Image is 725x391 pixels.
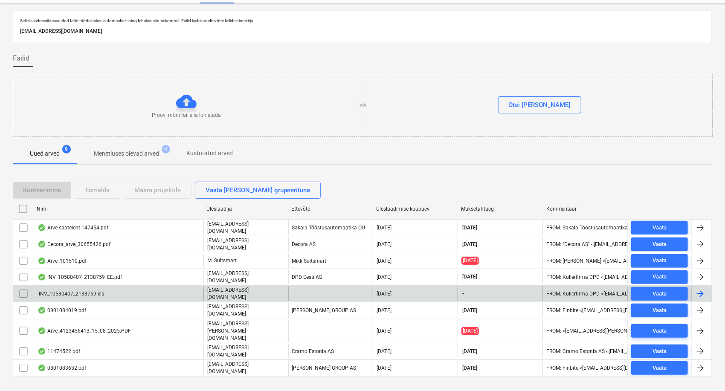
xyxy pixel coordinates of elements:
div: [DATE] [377,241,391,247]
div: INV_10580407_2138759.xls [38,291,104,297]
div: Proovi mõni fail siia lohistadavõiOtsi [PERSON_NAME] [13,74,713,136]
div: Cramo Estonia AS [288,344,373,359]
div: 0801084019.pdf [38,307,86,314]
p: [EMAIL_ADDRESS][DOMAIN_NAME] [207,361,285,375]
p: Sellele aadressile saadetud failid töödeldakse automaatselt ning tehakse viirusekontroll. Failid ... [20,18,705,23]
span: 9 [62,145,71,154]
p: [EMAIL_ADDRESS][PERSON_NAME][DOMAIN_NAME] [207,320,285,342]
button: Otsi [PERSON_NAME] [498,96,581,113]
span: [DATE] [461,224,478,232]
div: - [288,287,373,301]
span: [DATE] [461,241,478,248]
div: Andmed failist loetud [38,274,46,281]
div: Vaata [652,223,667,233]
div: Arve-saateleht-147454.pdf [38,224,108,231]
div: [DATE] [377,258,391,264]
div: Vaata [652,363,667,373]
div: Üleslaadija [206,206,284,212]
div: Vaata [652,272,667,282]
span: [DATE] [461,273,478,281]
p: Kustutatud arved [186,149,233,158]
button: Vaata [631,221,688,235]
div: [DATE] [377,328,391,334]
div: Arve_4123456413_15_08_2025.PDF [38,327,131,334]
div: Vaata [652,306,667,316]
div: Vaata [652,326,667,336]
div: Ettevõte [291,206,369,212]
button: Vaata [631,304,688,317]
button: Vaata [631,361,688,375]
div: Andmed failist loetud [38,307,46,314]
button: Vaata [631,345,688,358]
button: Vaata [631,270,688,284]
div: Andmed failist loetud [38,348,46,355]
div: [DATE] [377,307,391,313]
div: [PERSON_NAME] GROUP AS [288,361,373,375]
p: [EMAIL_ADDRESS][DOMAIN_NAME] [207,270,285,284]
span: [DATE] [461,327,479,335]
div: Vaata [652,256,667,266]
span: 4 [162,145,170,154]
p: või [360,101,366,109]
div: [DATE] [377,291,391,297]
button: Vaata [PERSON_NAME] grupeerituna [195,182,321,199]
div: Andmed failist loetud [38,224,46,231]
p: Proovi mõni fail siia lohistada [152,112,221,119]
div: Arve_101510.pdf [38,258,87,264]
div: Maksetähtaeg [461,206,539,212]
div: INV_10580407_2138759_EE.pdf [38,274,122,281]
div: Andmed failist loetud [38,258,46,264]
p: [EMAIL_ADDRESS][DOMAIN_NAME] [207,237,285,252]
span: [DATE] [461,365,478,372]
p: [EMAIL_ADDRESS][DOMAIN_NAME] [207,344,285,359]
div: Otsi [PERSON_NAME] [509,99,571,110]
div: Decora AS [288,237,373,252]
div: - [288,320,373,342]
p: Menetluses olevad arved [94,149,159,158]
p: [EMAIL_ADDRESS][DOMAIN_NAME] [207,303,285,318]
div: [DATE] [377,365,391,371]
span: [DATE] [461,257,479,265]
div: Vaata [652,347,667,356]
div: Andmed failist loetud [38,241,46,248]
div: Üleslaadimise kuupäev [377,206,455,212]
p: M. Suitsmart [207,257,237,264]
p: Uued arved [30,149,60,158]
span: - [461,290,465,297]
p: [EMAIL_ADDRESS][DOMAIN_NAME] [207,220,285,235]
div: [DATE] [377,274,391,280]
button: Vaata [631,254,688,268]
div: [DATE] [377,348,391,354]
span: Failid [13,53,29,64]
div: 11474522.pdf [38,348,80,355]
div: Nimi [37,206,200,212]
div: 0801083632.pdf [38,365,86,371]
span: [DATE] [461,307,478,314]
div: Andmed failist loetud [38,365,46,371]
div: Mikk Suitsmart [288,254,373,268]
div: [PERSON_NAME] GROUP AS [288,303,373,318]
div: Sakala Tööstusautomaatika OÜ [288,220,373,235]
p: [EMAIL_ADDRESS][DOMAIN_NAME] [207,287,285,301]
span: [DATE] [461,348,478,355]
button: Vaata [631,237,688,251]
div: DPD Eesti AS [288,270,373,284]
button: Vaata [631,324,688,338]
div: [DATE] [377,225,391,231]
div: Decora_arve_30655426.pdf [38,241,110,248]
div: Kommentaar [546,206,624,212]
div: Vaata [652,240,667,249]
p: [EMAIL_ADDRESS][DOMAIN_NAME] [20,27,705,36]
div: Vaata [652,289,667,299]
div: Vaata [PERSON_NAME] grupeerituna [206,185,310,196]
div: Andmed failist loetud [38,327,46,334]
button: Vaata [631,287,688,301]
